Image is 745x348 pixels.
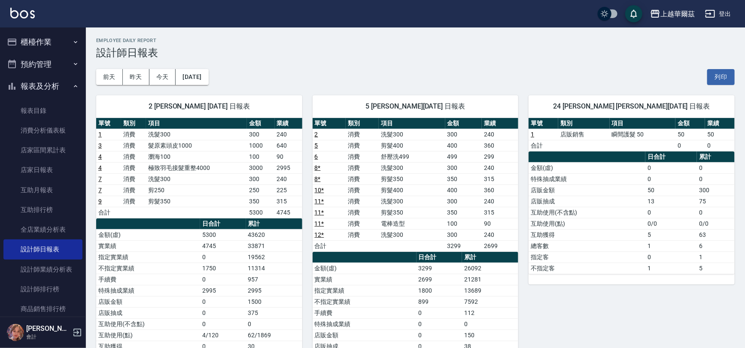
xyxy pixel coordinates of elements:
td: 0 [645,207,697,218]
th: 業績 [482,118,518,129]
td: 315 [482,173,518,185]
span: 24 [PERSON_NAME] [PERSON_NAME][DATE] 日報表 [539,102,724,111]
a: 互助排行榜 [3,200,82,220]
td: 合計 [529,140,558,151]
td: 240 [482,229,518,240]
td: 3299 [417,263,462,274]
th: 項目 [146,118,247,129]
span: 2 [PERSON_NAME] [DATE] 日報表 [106,102,292,111]
table: a dense table [313,118,519,252]
td: 360 [482,185,518,196]
p: 會計 [26,333,70,341]
td: 0 [417,307,462,318]
th: 單號 [96,118,121,129]
th: 累計 [462,252,518,263]
td: 消費 [346,229,379,240]
td: 299 [482,151,518,162]
td: 90 [275,151,302,162]
td: 0/0 [645,218,697,229]
th: 累計 [246,218,302,230]
td: 0 [705,140,735,151]
a: 9 [98,198,102,205]
button: 前天 [96,69,123,85]
td: 消費 [121,151,146,162]
td: 0 [417,330,462,341]
th: 日合計 [417,252,462,263]
th: 金額 [247,118,274,129]
td: 0 [417,318,462,330]
a: 3 [98,142,102,149]
td: 1000 [247,140,274,151]
td: 消費 [121,173,146,185]
td: 50 [645,185,697,196]
td: 店販銷售 [558,129,609,140]
img: Person [7,324,24,341]
table: a dense table [529,118,735,151]
a: 2 [315,131,318,138]
td: 300 [445,229,482,240]
td: 100 [445,218,482,229]
td: 互助使用(點) [96,330,200,341]
td: 5 [697,263,735,274]
td: 互助使用(點) [529,218,645,229]
button: 櫃檯作業 [3,31,82,53]
td: 43620 [246,229,302,240]
th: 項目 [379,118,445,129]
td: 特殊抽成業績 [96,285,200,296]
td: 13 [645,196,697,207]
td: 0 [645,162,697,173]
td: 店販抽成 [96,307,200,318]
th: 金額 [445,118,482,129]
td: 7592 [462,296,518,307]
td: 33871 [246,240,302,251]
td: 0 [200,274,246,285]
td: 1 [645,263,697,274]
a: 消費分析儀表板 [3,121,82,140]
a: 報表目錄 [3,101,82,121]
td: 髮原素頭皮1000 [146,140,247,151]
th: 單號 [313,118,346,129]
td: 62/1869 [246,330,302,341]
th: 類別 [558,118,609,129]
td: 225 [275,185,302,196]
td: 400 [445,185,482,196]
td: 2995 [275,162,302,173]
td: 300 [247,129,274,140]
td: 店販金額 [313,330,417,341]
td: 21281 [462,274,518,285]
td: 實業績 [96,240,200,251]
td: 100 [247,151,274,162]
td: 店販金額 [96,296,200,307]
button: [DATE] [176,69,208,85]
td: 240 [482,129,518,140]
a: 5 [315,142,318,149]
td: 1800 [417,285,462,296]
td: 1750 [200,263,246,274]
td: 957 [246,274,302,285]
td: 13689 [462,285,518,296]
td: 6 [697,240,735,251]
td: 300 [445,196,482,207]
h2: Employee Daily Report [96,38,735,43]
img: Logo [10,8,35,18]
td: 63 [697,229,735,240]
a: 4 [98,153,102,160]
td: 240 [275,173,302,185]
td: 350 [445,207,482,218]
td: 剪髮350 [379,173,445,185]
a: 店家區間累計表 [3,140,82,160]
td: 4745 [200,240,246,251]
td: 舒壓洗499 [379,151,445,162]
td: 互助獲得 [529,229,645,240]
td: 300 [445,162,482,173]
td: 互助使用(不含點) [96,318,200,330]
td: 瞬間護髮 50 [610,129,676,140]
td: 240 [275,129,302,140]
td: 消費 [121,185,146,196]
td: 洗髮300 [146,129,247,140]
th: 日合計 [645,151,697,163]
span: 5 [PERSON_NAME][DATE] 日報表 [323,102,508,111]
td: 洗髮300 [379,196,445,207]
a: 4 [98,164,102,171]
td: 0 [697,162,735,173]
